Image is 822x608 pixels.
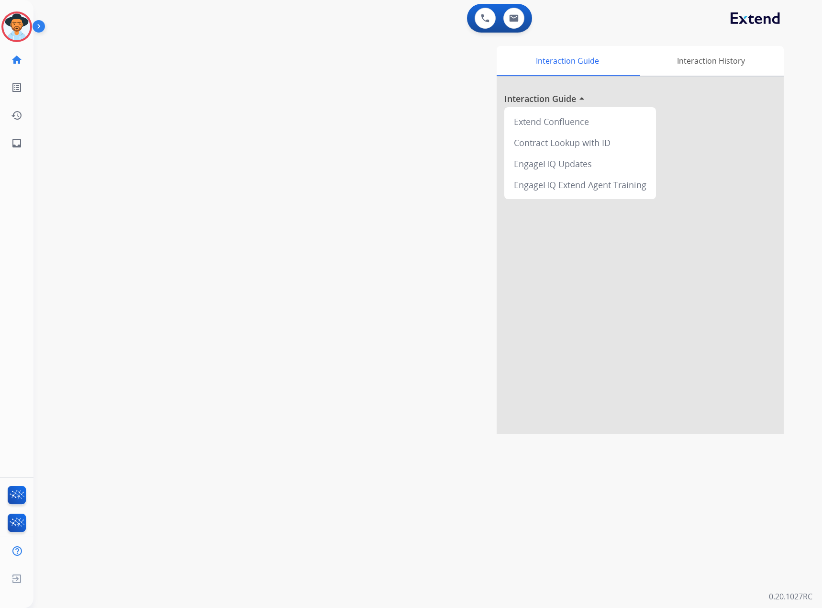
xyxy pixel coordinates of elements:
mat-icon: list_alt [11,82,22,93]
p: 0.20.1027RC [769,591,812,602]
mat-icon: inbox [11,137,22,149]
div: EngageHQ Updates [508,153,652,174]
div: EngageHQ Extend Agent Training [508,174,652,195]
div: Interaction Guide [497,46,638,76]
div: Extend Confluence [508,111,652,132]
div: Interaction History [638,46,784,76]
img: avatar [3,13,30,40]
mat-icon: home [11,54,22,66]
mat-icon: history [11,110,22,121]
div: Contract Lookup with ID [508,132,652,153]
